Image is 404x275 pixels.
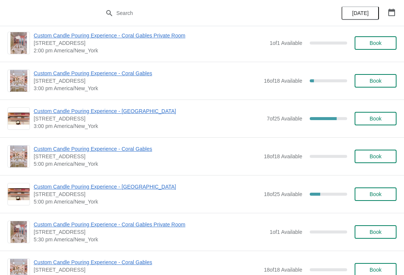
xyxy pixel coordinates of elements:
[34,221,266,228] span: Custom Candle Pouring Experience - Coral Gables Private Room
[355,225,397,239] button: Book
[8,188,30,201] img: Custom Candle Pouring Experience - Fort Lauderdale | 914 East Las Olas Boulevard, Fort Lauderdale...
[34,266,260,274] span: [STREET_ADDRESS]
[352,10,368,16] span: [DATE]
[34,107,263,115] span: Custom Candle Pouring Experience - [GEOGRAPHIC_DATA]
[34,259,260,266] span: Custom Candle Pouring Experience - Coral Gables
[270,40,302,46] span: 1 of 1 Available
[264,153,302,159] span: 18 of 18 Available
[355,150,397,163] button: Book
[34,145,260,153] span: Custom Candle Pouring Experience - Coral Gables
[34,198,260,205] span: 5:00 pm America/New_York
[34,183,260,190] span: Custom Candle Pouring Experience - [GEOGRAPHIC_DATA]
[10,32,27,54] img: Custom Candle Pouring Experience - Coral Gables Private Room | 154 Giralda Avenue, Coral Gables, ...
[370,191,382,197] span: Book
[8,113,30,125] img: Custom Candle Pouring Experience - Fort Lauderdale | 914 East Las Olas Boulevard, Fort Lauderdale...
[34,47,266,54] span: 2:00 pm America/New_York
[370,267,382,273] span: Book
[370,78,382,84] span: Book
[370,229,382,235] span: Book
[370,153,382,159] span: Book
[34,77,260,85] span: [STREET_ADDRESS]
[34,190,260,198] span: [STREET_ADDRESS]
[34,236,266,243] span: 5:30 pm America/New_York
[34,39,266,47] span: [STREET_ADDRESS]
[34,228,266,236] span: [STREET_ADDRESS]
[10,146,28,167] img: Custom Candle Pouring Experience - Coral Gables | 154 Giralda Avenue, Coral Gables, FL, USA | 5:0...
[270,229,302,235] span: 1 of 1 Available
[34,153,260,160] span: [STREET_ADDRESS]
[355,112,397,125] button: Book
[34,70,260,77] span: Custom Candle Pouring Experience - Coral Gables
[34,85,260,92] span: 3:00 pm America/New_York
[355,187,397,201] button: Book
[370,40,382,46] span: Book
[267,116,302,122] span: 7 of 25 Available
[355,36,397,50] button: Book
[264,78,302,84] span: 16 of 18 Available
[10,70,28,92] img: Custom Candle Pouring Experience - Coral Gables | 154 Giralda Avenue, Coral Gables, FL, USA | 3:0...
[116,6,303,20] input: Search
[34,122,263,130] span: 3:00 pm America/New_York
[342,6,379,20] button: [DATE]
[10,221,27,243] img: Custom Candle Pouring Experience - Coral Gables Private Room | 154 Giralda Avenue, Coral Gables, ...
[355,74,397,88] button: Book
[34,32,266,39] span: Custom Candle Pouring Experience - Coral Gables Private Room
[264,191,302,197] span: 18 of 25 Available
[34,160,260,168] span: 5:00 pm America/New_York
[264,267,302,273] span: 18 of 18 Available
[34,115,263,122] span: [STREET_ADDRESS]
[370,116,382,122] span: Book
